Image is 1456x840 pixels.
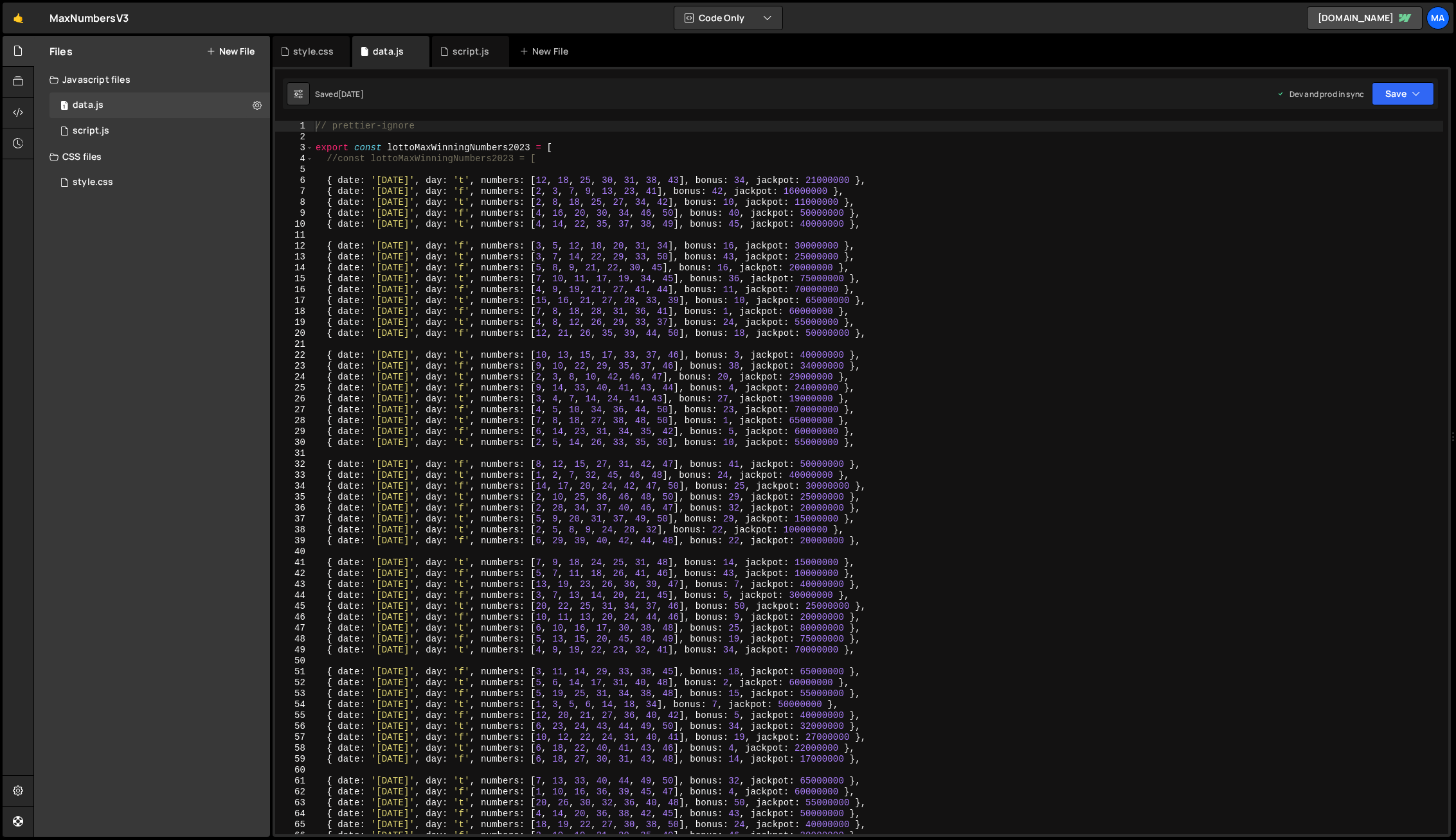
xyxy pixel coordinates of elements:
div: style.css [293,45,334,58]
div: 20 [275,328,314,339]
div: 8 [275,197,314,208]
div: 21 [275,339,314,350]
div: 3 [275,143,314,153]
div: CSS files [34,144,270,170]
div: 28 [275,416,314,426]
div: 1 [275,121,314,132]
div: 11 [275,230,314,241]
div: [DATE] [338,89,364,100]
div: style.css [73,177,113,188]
div: 15 [275,274,314,284]
a: ma [1426,6,1450,30]
div: 48 [275,634,314,645]
div: 33 [275,470,314,481]
div: 45 [275,601,314,612]
div: 64 [275,809,314,819]
div: 35 [275,492,314,503]
button: New File [206,46,255,57]
div: Dev and prod in sync [1277,89,1364,100]
div: 27 [275,405,314,416]
div: data.js [73,100,103,111]
div: 23 [275,361,314,372]
div: 42 [275,568,314,579]
div: 62 [275,787,314,798]
div: data.js [373,45,404,58]
h2: Files [49,44,73,58]
div: 57 [275,732,314,743]
button: Code Only [674,6,782,30]
div: 4 [275,153,314,164]
div: 40 [275,547,314,557]
div: script.js [73,125,109,137]
div: 18 [275,306,314,317]
div: 61 [275,776,314,787]
div: script.js [453,45,489,58]
div: Saved [315,89,364,100]
div: 41 [275,557,314,568]
div: 49 [275,645,314,656]
div: 30 [275,437,314,448]
div: 51 [275,667,314,678]
div: 43 [275,579,314,590]
div: 46 [275,612,314,623]
div: Javascript files [34,67,270,92]
div: 36 [275,503,314,514]
div: 2 [275,132,314,143]
div: 56 [275,721,314,732]
div: 60 [275,765,314,776]
div: 16 [275,284,314,295]
div: 24 [275,372,314,383]
div: 38 [275,525,314,536]
div: 17 [275,295,314,306]
div: 12 [275,241,314,252]
div: 54 [275,699,314,710]
button: Save [1372,82,1434,105]
div: 3309/6309.css [49,170,270,195]
a: 🤙 [3,3,34,33]
div: 19 [275,317,314,328]
div: 29 [275,426,314,437]
div: 3309/5657.js [49,118,270,144]
div: 65 [275,819,314,830]
div: 37 [275,514,314,525]
div: 55 [275,710,314,721]
div: 32 [275,459,314,470]
div: 14 [275,263,314,274]
div: 47 [275,623,314,634]
div: 31 [275,448,314,459]
div: 58 [275,743,314,754]
div: 10 [275,219,314,230]
a: [DOMAIN_NAME] [1307,6,1423,30]
div: 7 [275,186,314,197]
div: 13 [275,252,314,263]
div: 52 [275,678,314,688]
div: 25 [275,383,314,394]
span: 1 [60,101,68,112]
div: 63 [275,798,314,809]
div: 22 [275,350,314,361]
div: MaxNumbersV3 [49,10,129,26]
div: 34 [275,481,314,492]
div: 53 [275,688,314,699]
div: 9 [275,208,314,219]
div: 3309/5656.js [49,92,270,118]
div: 6 [275,175,314,186]
div: 50 [275,656,314,667]
div: New File [519,45,573,58]
div: 26 [275,394,314,405]
div: 44 [275,590,314,601]
div: 59 [275,754,314,765]
div: 5 [275,164,314,175]
div: 39 [275,536,314,547]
